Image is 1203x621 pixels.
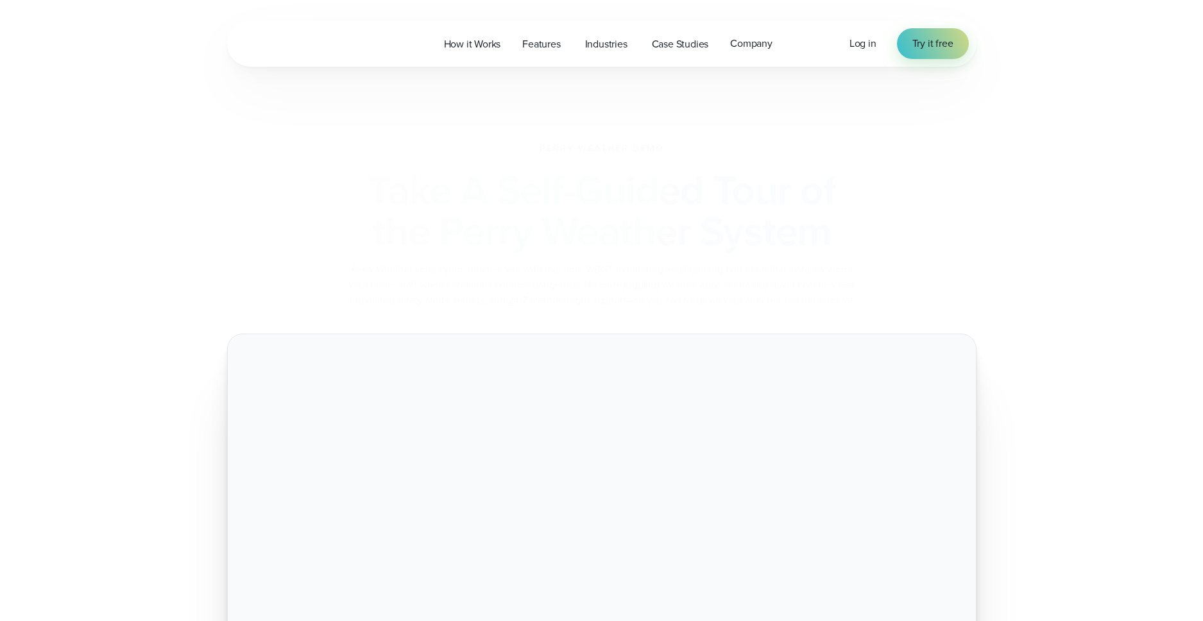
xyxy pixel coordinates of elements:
span: Industries [585,37,627,52]
a: Try it free [897,28,969,59]
span: Company [730,36,772,51]
span: How it Works [444,37,501,52]
span: Features [522,37,560,52]
a: Log in [849,36,876,51]
span: Try it free [912,36,953,51]
a: Case Studies [641,31,720,57]
span: Case Studies [652,37,709,52]
a: How it Works [433,31,512,57]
